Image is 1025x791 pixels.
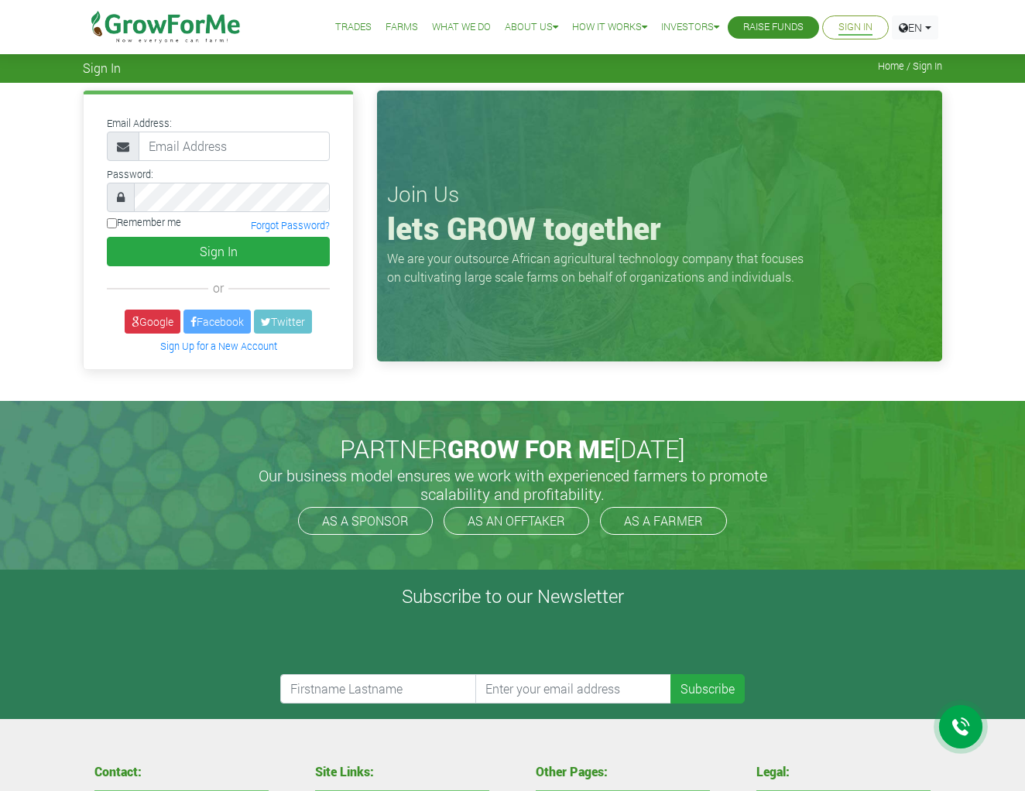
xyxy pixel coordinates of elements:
[107,116,172,131] label: Email Address:
[280,614,516,674] iframe: reCAPTCHA
[242,466,783,503] h5: Our business model ensures we work with experienced farmers to promote scalability and profitabil...
[89,434,936,464] h2: PARTNER [DATE]
[160,340,277,352] a: Sign Up for a New Account
[892,15,938,39] a: EN
[600,507,727,535] a: AS A FARMER
[107,237,330,266] button: Sign In
[387,210,932,247] h1: lets GROW together
[19,585,1006,608] h4: Subscribe to our Newsletter
[572,19,647,36] a: How it Works
[447,432,614,465] span: GROW FOR ME
[444,507,589,535] a: AS AN OFFTAKER
[387,249,813,286] p: We are your outsource African agricultural technology company that focuses on cultivating large s...
[315,765,489,778] h4: Site Links:
[107,218,117,228] input: Remember me
[139,132,330,161] input: Email Address
[878,60,942,72] span: Home / Sign In
[432,19,491,36] a: What We Do
[251,219,330,231] a: Forgot Password?
[107,167,153,182] label: Password:
[94,765,269,778] h4: Contact:
[743,19,804,36] a: Raise Funds
[386,19,418,36] a: Farms
[505,19,558,36] a: About Us
[838,19,872,36] a: Sign In
[298,507,433,535] a: AS A SPONSOR
[83,60,121,75] span: Sign In
[387,181,932,207] h3: Join Us
[335,19,372,36] a: Trades
[756,765,931,778] h4: Legal:
[125,310,180,334] a: Google
[536,765,710,778] h4: Other Pages:
[107,279,330,297] div: or
[661,19,719,36] a: Investors
[107,215,181,230] label: Remember me
[475,674,672,704] input: Enter your email address
[280,674,477,704] input: Firstname Lastname
[670,674,745,704] button: Subscribe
